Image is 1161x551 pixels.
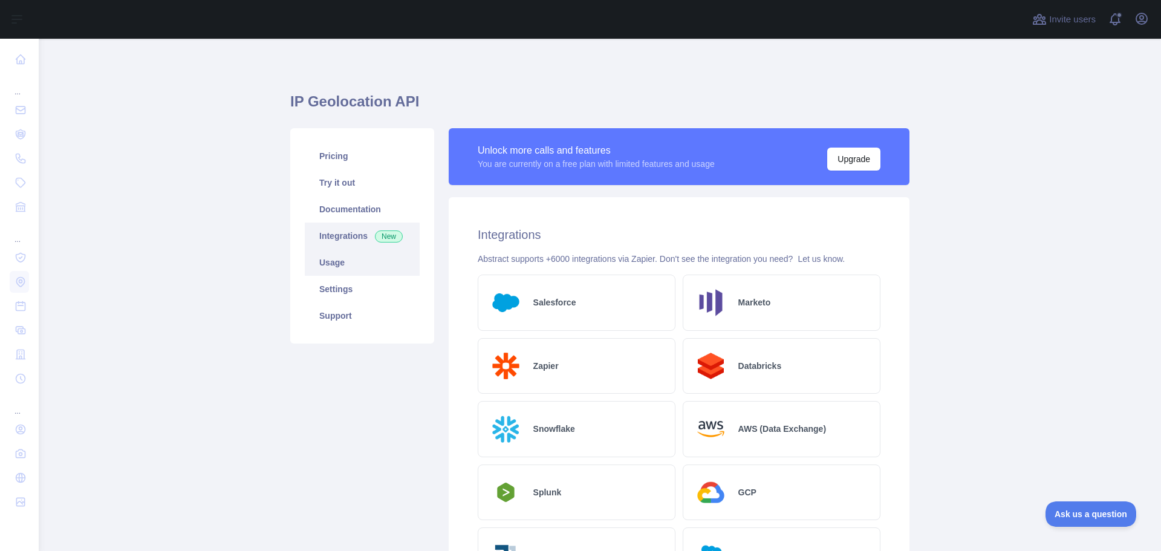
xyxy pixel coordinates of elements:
[290,92,909,121] h1: IP Geolocation API
[478,253,880,265] div: Abstract supports +6000 integrations via Zapier. Don't see the integration you need?
[305,249,420,276] a: Usage
[305,169,420,196] a: Try it out
[1049,13,1096,27] span: Invite users
[693,411,729,447] img: Logo
[478,143,715,158] div: Unlock more calls and features
[533,423,575,435] h2: Snowflake
[798,254,845,264] a: Let us know.
[10,73,29,97] div: ...
[738,423,826,435] h2: AWS (Data Exchange)
[488,411,524,447] img: Logo
[738,486,756,498] h2: GCP
[478,158,715,170] div: You are currently on a free plan with limited features and usage
[10,392,29,416] div: ...
[305,143,420,169] a: Pricing
[693,475,729,510] img: Logo
[305,223,420,249] a: Integrations New
[488,479,524,506] img: Logo
[488,285,524,321] img: Logo
[305,302,420,329] a: Support
[533,296,576,308] h2: Salesforce
[305,276,420,302] a: Settings
[533,360,559,372] h2: Zapier
[827,148,880,171] button: Upgrade
[738,296,771,308] h2: Marketo
[693,348,729,384] img: Logo
[375,230,403,243] span: New
[693,285,729,321] img: Logo
[738,360,782,372] h2: Databricks
[1046,501,1137,527] iframe: Toggle Customer Support
[488,348,524,384] img: Logo
[10,220,29,244] div: ...
[305,196,420,223] a: Documentation
[533,486,562,498] h2: Splunk
[1030,10,1098,29] button: Invite users
[478,226,880,243] h2: Integrations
